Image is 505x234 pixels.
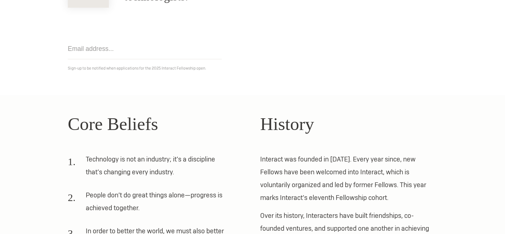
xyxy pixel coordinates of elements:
[260,153,437,204] p: Interact was founded in [DATE]. Every year since, new Fellows have been welcomed into Interact, w...
[68,64,437,72] p: Sign-up to be notified when applications for the 2025 Interact Fellowship open.
[260,111,437,138] h2: History
[68,111,245,138] h2: Core Beliefs
[68,189,229,219] li: People don’t do great things alone—progress is achieved together.
[68,153,229,183] li: Technology is not an industry; it’s a discipline that’s changing every industry.
[68,38,222,59] input: Email address...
